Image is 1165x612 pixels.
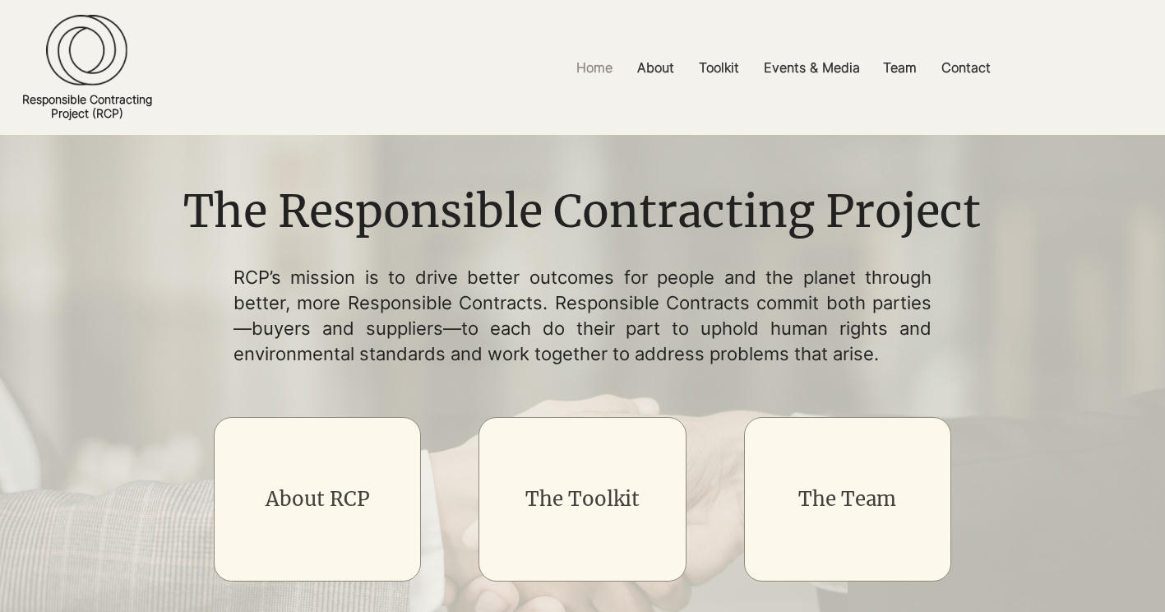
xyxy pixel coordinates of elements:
a: The Toolkit [525,486,640,512]
a: Team [871,49,929,86]
a: Home [564,49,625,86]
a: About [625,49,687,86]
a: Events & Media [751,49,871,86]
p: About [629,49,682,86]
p: Contact [933,49,999,86]
a: The Team [798,486,896,512]
p: Team [875,49,925,86]
p: RCP’s mission is to drive better outcomes for people and the planet through better, more Responsi... [233,265,932,366]
a: About RCP [266,486,370,512]
p: Toolkit [691,49,747,86]
p: Home [568,49,621,86]
p: Events & Media [756,49,868,86]
a: Contact [929,49,1003,86]
a: Responsible ContractingProject (RCP) [22,92,152,120]
a: Toolkit [687,49,751,86]
h1: The Responsible Contracting Project [172,181,993,243]
nav: Site [402,49,1165,86]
